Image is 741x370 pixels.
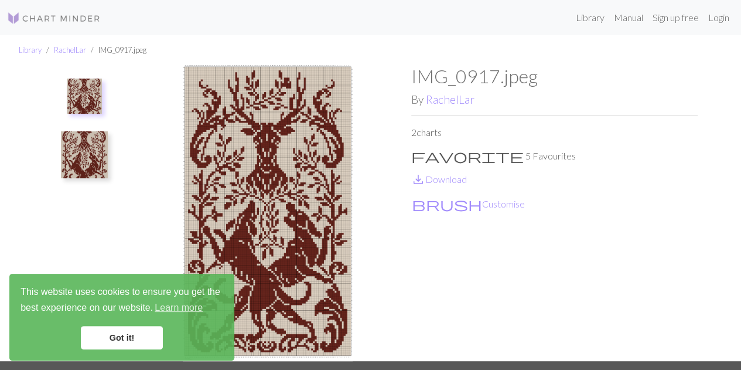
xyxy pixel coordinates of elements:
[19,45,42,55] a: Library
[21,285,223,317] span: This website uses cookies to ensure you get the best experience on our website.
[411,148,524,164] span: favorite
[571,6,609,29] a: Library
[412,196,482,212] span: brush
[9,274,234,361] div: cookieconsent
[411,149,698,163] p: 5 Favourites
[153,299,204,317] a: learn more about cookies
[411,149,524,163] i: Favourite
[648,6,704,29] a: Sign up free
[411,196,525,212] button: CustomiseCustomise
[411,125,698,140] p: 2 charts
[704,6,734,29] a: Login
[7,11,101,25] img: Logo
[609,6,648,29] a: Manual
[411,171,425,188] span: save_alt
[86,45,146,56] li: IMG_0917.jpeg
[411,93,698,106] h2: By
[81,326,163,349] a: dismiss cookie message
[411,174,467,185] a: DownloadDownload
[67,79,102,114] img: IMG_0917.jpeg
[54,45,86,55] a: RachelLar
[125,65,411,361] img: IMG_0917.jpeg
[426,93,474,106] a: RachelLar
[411,172,425,186] i: Download
[411,65,698,87] h1: IMG_0917.jpeg
[61,131,108,178] img: Copy of IMG_0917.jpeg
[412,197,482,211] i: Customise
